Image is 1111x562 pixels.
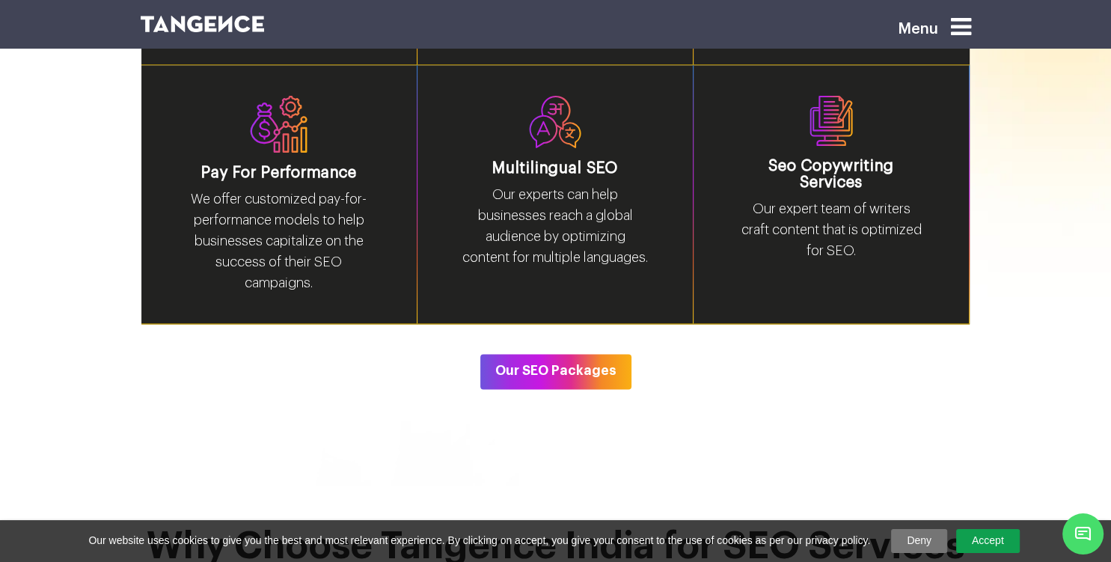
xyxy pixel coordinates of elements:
[529,95,581,147] img: Path%20526.svg
[186,165,372,181] h3: Pay For Performance
[186,189,372,305] p: We offer customized pay-for-performance models to help businesses capitalize on the success of th...
[891,529,947,553] a: Deny
[809,95,853,146] img: Path%20527.svg
[462,184,648,280] p: Our experts can help businesses reach a global audience by optimizing content for multiple langua...
[480,354,631,388] button: Our SEO Packages
[462,160,648,177] h3: Multilingual SEO
[738,158,924,191] h3: Seo Copywriting Services
[738,198,924,273] p: Our expert team of writers craft content that is optimized for SEO.
[88,534,870,549] span: Our website uses cookies to give you the best and most relevant experience. By clicking on accept...
[250,95,307,153] img: Path%20523.svg
[480,363,631,375] a: Our SEO Packages
[141,16,265,32] img: logo SVG
[956,529,1020,553] a: Accept
[1062,513,1104,555] span: Chat Widget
